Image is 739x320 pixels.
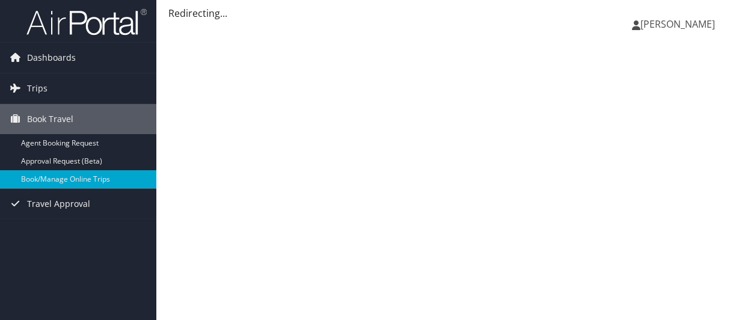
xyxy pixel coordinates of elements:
[27,104,73,134] span: Book Travel
[640,17,715,31] span: [PERSON_NAME]
[27,189,90,219] span: Travel Approval
[27,43,76,73] span: Dashboards
[632,6,727,42] a: [PERSON_NAME]
[27,73,48,103] span: Trips
[26,8,147,36] img: airportal-logo.png
[168,6,727,20] div: Redirecting...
